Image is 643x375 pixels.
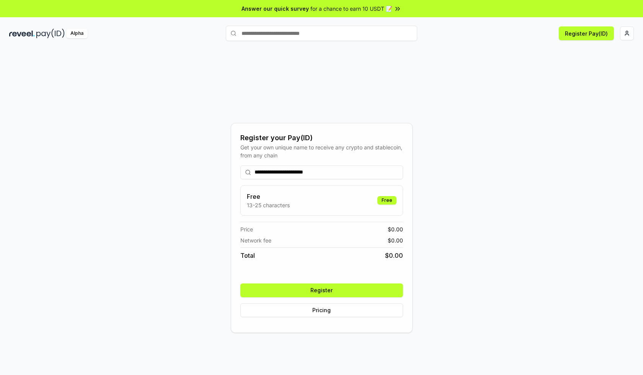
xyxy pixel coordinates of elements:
button: Register [240,283,403,297]
button: Pricing [240,303,403,317]
span: Answer our quick survey [242,5,309,13]
div: Register your Pay(ID) [240,133,403,143]
div: Alpha [66,29,88,38]
span: $ 0.00 [388,236,403,244]
span: Network fee [240,236,271,244]
div: Free [377,196,397,205]
span: $ 0.00 [388,225,403,233]
h3: Free [247,192,290,201]
span: Total [240,251,255,260]
img: reveel_dark [9,29,35,38]
p: 13-25 characters [247,201,290,209]
span: Price [240,225,253,233]
img: pay_id [36,29,65,38]
span: for a chance to earn 10 USDT 📝 [310,5,392,13]
button: Register Pay(ID) [559,26,614,40]
div: Get your own unique name to receive any crypto and stablecoin, from any chain [240,143,403,159]
span: $ 0.00 [385,251,403,260]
